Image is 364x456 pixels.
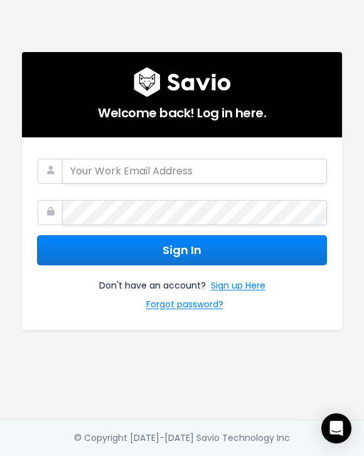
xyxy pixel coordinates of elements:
input: Your Work Email Address [62,159,327,184]
button: Sign In [37,235,327,266]
div: © Copyright [DATE]-[DATE] Savio Technology Inc [74,430,290,446]
h5: Welcome back! Log in here. [37,97,327,122]
div: Don't have an account? [37,265,327,314]
a: Forgot password? [146,297,223,315]
img: logo600x187.a314fd40982d.png [134,67,231,97]
a: Sign up Here [211,278,265,296]
div: Open Intercom Messenger [321,413,351,443]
